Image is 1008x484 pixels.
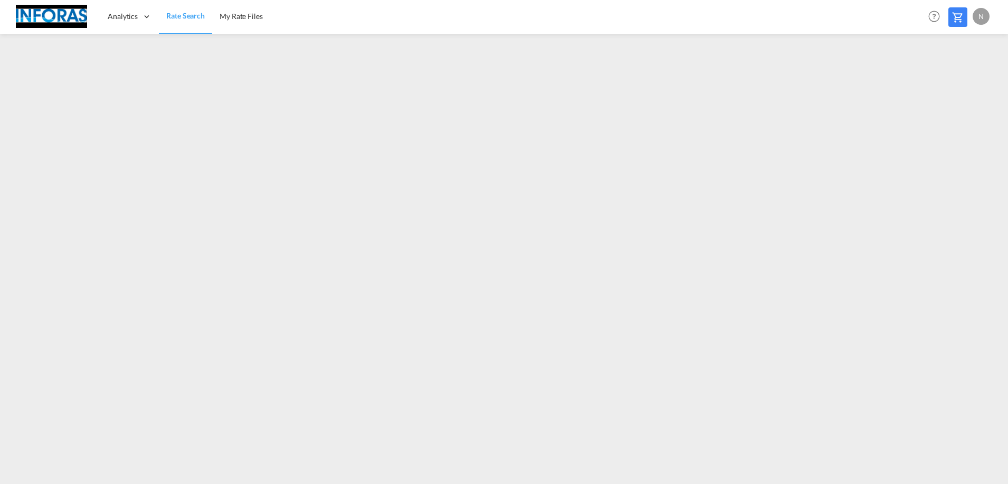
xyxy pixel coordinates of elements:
[166,11,205,20] span: Rate Search
[925,7,948,26] div: Help
[973,8,990,25] div: N
[16,5,87,29] img: eff75c7098ee11eeb65dd1c63e392380.jpg
[108,11,138,22] span: Analytics
[220,12,263,21] span: My Rate Files
[925,7,943,25] span: Help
